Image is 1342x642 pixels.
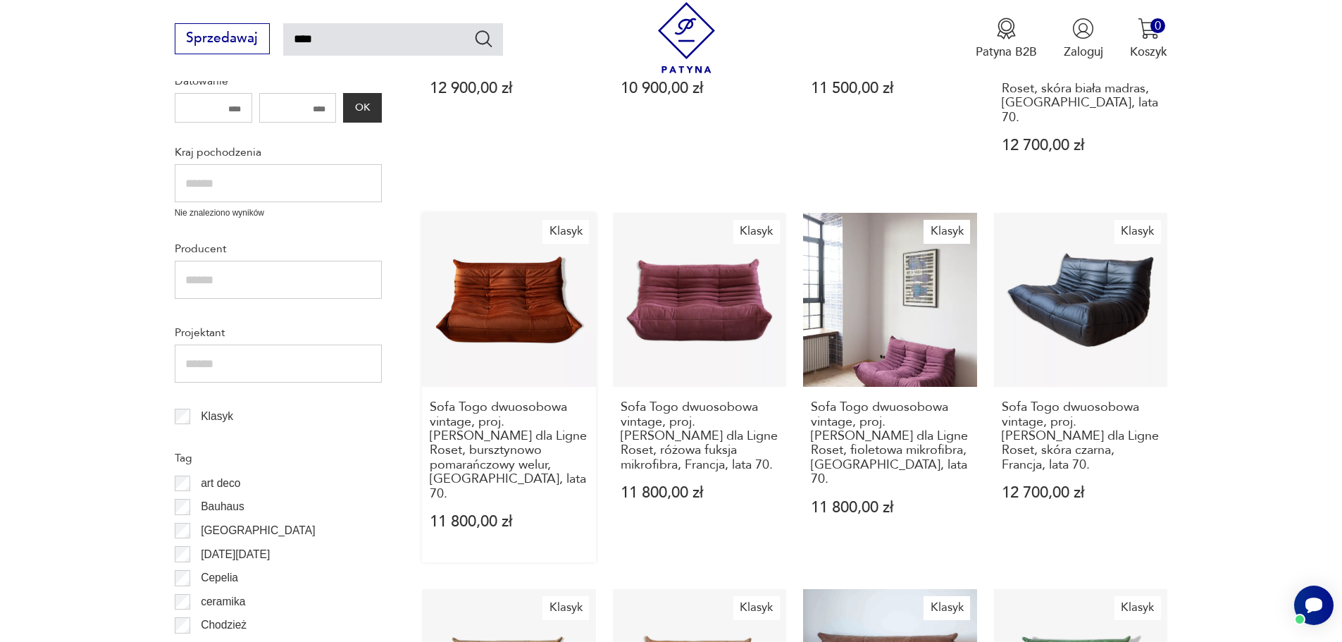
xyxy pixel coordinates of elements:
button: Zaloguj [1064,18,1103,60]
a: KlasykSofa Togo dwuosobowa vintage, proj. M. Ducaroy dla Ligne Roset, skóra czarna, Francja, lata... [994,213,1168,562]
p: Cepelia [201,569,238,587]
p: art deco [201,474,240,493]
img: Patyna - sklep z meblami i dekoracjami vintage [651,2,722,73]
p: Tag [175,449,382,467]
p: Bauhaus [201,498,244,516]
h3: Sofa Togo dwuosobowa vintage, proj. [PERSON_NAME] dla Ligne Roset, skóra czarna, Francja, lata 70. [1002,400,1160,472]
p: 12 900,00 zł [430,81,588,96]
p: Producent [175,240,382,258]
h3: Sofa Togo dwuosobowa vintage, proj. [PERSON_NAME] dla Ligne Roset, różowa fuksja mikrofibra, Fran... [621,400,779,472]
h3: Sofa Togo dwuosobowa vintage, proj. [PERSON_NAME] dla Ligne Roset, skóra biała madras, [GEOGRAPHI... [1002,39,1160,125]
p: ceramika [201,593,245,611]
p: Patyna B2B [976,44,1037,60]
a: KlasykSofa Togo dwuosobowa vintage, proj. M. Ducaroy dla Ligne Roset, bursztynowo pomarańczowy we... [422,213,596,562]
a: Ikona medaluPatyna B2B [976,18,1037,60]
p: Chodzież [201,616,247,634]
h3: Sofa Togo dwuosobowa vintage, proj. [PERSON_NAME] dla Ligne Roset, fioletowa mikrofibra, [GEOGRAP... [811,400,969,486]
a: KlasykSofa Togo dwuosobowa vintage, proj. M. Ducaroy dla Ligne Roset, fioletowa mikrofibra, Franc... [803,213,977,562]
p: Datowanie [175,72,382,90]
img: Ikona koszyka [1138,18,1160,39]
img: Ikona medalu [995,18,1017,39]
button: 0Koszyk [1130,18,1167,60]
button: Szukaj [473,28,494,49]
p: 11 800,00 zł [621,486,779,500]
p: Koszyk [1130,44,1167,60]
button: Patyna B2B [976,18,1037,60]
p: 10 900,00 zł [621,81,779,96]
iframe: Smartsupp widget button [1294,586,1334,625]
p: 11 500,00 zł [811,81,969,96]
img: Ikonka użytkownika [1072,18,1094,39]
p: Kraj pochodzenia [175,143,382,161]
button: OK [343,93,381,123]
p: Nie znaleziono wyników [175,206,382,220]
p: 11 800,00 zł [811,500,969,515]
p: 12 700,00 zł [1002,138,1160,153]
a: KlasykSofa Togo dwuosobowa vintage, proj. M. Ducaroy dla Ligne Roset, różowa fuksja mikrofibra, F... [613,213,787,562]
p: 12 700,00 zł [1002,486,1160,500]
div: 0 [1150,18,1165,33]
p: Zaloguj [1064,44,1103,60]
button: Sprzedawaj [175,23,270,54]
p: [DATE][DATE] [201,545,270,564]
a: Sprzedawaj [175,34,270,45]
p: Klasyk [201,407,233,426]
h3: Sofa Togo dwuosobowa vintage, proj. [PERSON_NAME] dla Ligne Roset, bursztynowo pomarańczowy welur... [430,400,588,501]
p: [GEOGRAPHIC_DATA] [201,521,315,540]
p: Projektant [175,323,382,342]
p: 11 800,00 zł [430,514,588,529]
